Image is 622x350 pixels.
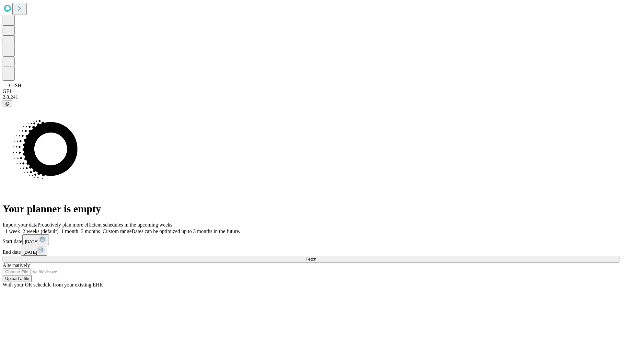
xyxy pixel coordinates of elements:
button: Upload a file [3,275,32,282]
span: Alternatively [3,262,30,268]
span: 2 weeks (default) [23,228,59,234]
div: 2.0.241 [3,94,619,100]
span: 1 month [61,228,78,234]
div: Start date [3,234,619,245]
div: GEI [3,88,619,94]
button: Fetch [3,256,619,262]
span: GJSH [9,83,21,88]
button: [DATE] [21,245,47,256]
button: [DATE] [22,234,49,245]
button: @ [3,100,12,107]
span: 3 months [81,228,100,234]
h1: Your planner is empty [3,203,619,215]
span: Import your data [3,222,38,227]
span: [DATE] [23,250,37,255]
div: End date [3,245,619,256]
span: Custom range [103,228,132,234]
span: With your OR schedule from your existing EHR [3,282,103,287]
span: 1 week [5,228,20,234]
span: Dates can be optimized up to 3 months in the future. [132,228,240,234]
span: Proactively plan more efficient schedules in the upcoming weeks. [38,222,174,227]
span: @ [5,101,10,106]
span: Fetch [305,257,316,262]
span: [DATE] [25,239,39,244]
